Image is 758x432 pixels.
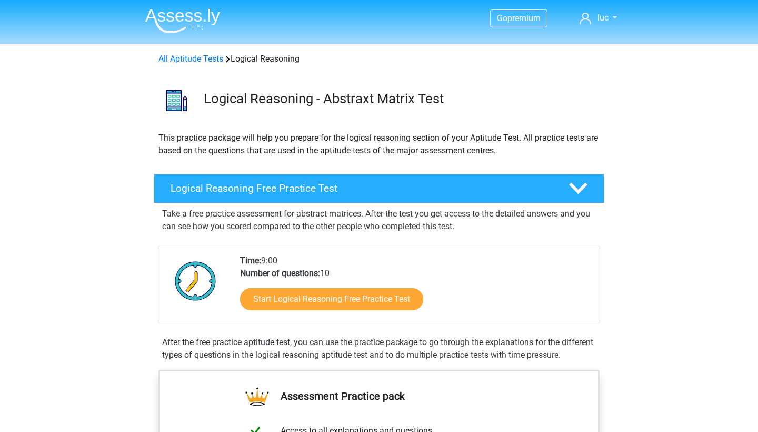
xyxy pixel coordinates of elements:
[240,288,423,310] a: Start Logical Reasoning Free Practice Test
[158,132,600,157] p: This practice package will help you prepare for the logical reasoning section of your Aptitude Te...
[145,8,220,33] img: Assessly
[154,53,604,65] div: Logical Reasoning
[204,91,596,107] h3: Logical Reasoning - Abstraxt Matrix Test
[575,12,621,24] a: luc
[154,78,199,123] img: logical reasoning
[149,174,609,203] a: Logical Reasoning Free Practice Test
[232,254,599,323] div: 9:00 10
[240,256,261,266] b: Time:
[597,13,609,23] span: luc
[162,208,596,233] p: Take a free practice assessment for abstract matrices. After the test you get access to the detai...
[491,11,547,25] a: Gopremium
[169,254,222,307] img: Clock
[158,336,600,361] div: After the free practice aptitude test, you can use the practice package to go through the explana...
[171,182,552,194] h4: Logical Reasoning Free Practice Test
[158,54,223,64] a: All Aptitude Tests
[507,13,541,23] span: premium
[497,13,507,23] span: Go
[240,268,320,278] b: Number of questions:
